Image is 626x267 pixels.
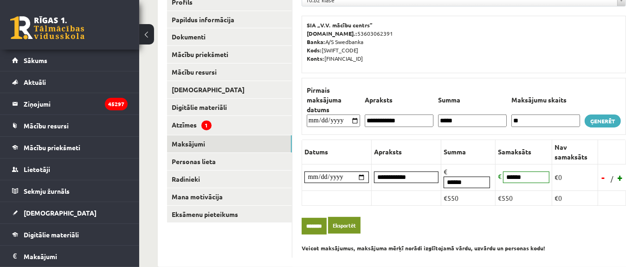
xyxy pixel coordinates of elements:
[167,11,292,28] a: Papildus informācija
[167,64,292,81] a: Mācību resursi
[441,191,496,205] td: €550
[24,246,128,267] legend: Maksājumi
[12,246,128,267] a: Maksājumi
[496,191,552,205] td: €550
[304,85,362,114] th: Pirmais maksājuma datums
[24,187,70,195] span: Sekmju žurnāls
[24,78,46,86] span: Aktuāli
[167,116,292,135] a: Atzīmes1
[24,209,97,217] span: [DEMOGRAPHIC_DATA]
[167,81,292,98] a: [DEMOGRAPHIC_DATA]
[436,85,509,114] th: Summa
[302,140,372,164] th: Datums
[201,121,212,130] span: 1
[552,164,598,191] td: €0
[167,153,292,170] a: Personas lieta
[24,56,47,64] span: Sākums
[167,28,292,45] a: Dokumenti
[105,98,128,110] i: 45297
[509,85,582,114] th: Maksājumu skaits
[167,99,292,116] a: Digitālie materiāli
[307,46,322,54] b: Kods:
[167,188,292,205] a: Mana motivācija
[599,171,608,184] a: -
[444,167,447,176] span: €
[12,224,128,245] a: Digitālie materiāli
[12,93,128,114] a: Ziņojumi45297
[12,159,128,180] a: Lietotāji
[12,50,128,71] a: Sākums
[307,30,357,37] b: [DOMAIN_NAME].:
[167,135,292,153] a: Maksājumi
[24,143,80,152] span: Mācību priekšmeti
[24,93,128,114] legend: Ziņojumi
[24,165,50,173] span: Lietotāji
[307,55,324,62] b: Konts:
[307,21,621,63] p: 53603062391 A/S Swedbanka [SWIFT_CODE] [FINANCIAL_ID]
[441,140,496,164] th: Summa
[12,71,128,93] a: Aktuāli
[12,137,128,158] a: Mācību priekšmeti
[10,16,84,39] a: Rīgas 1. Tālmācības vidusskola
[167,206,292,223] a: Eksāmenu pieteikums
[552,140,598,164] th: Nav samaksāts
[167,171,292,188] a: Radinieki
[328,217,361,234] a: Eksportēt
[552,191,598,205] td: €0
[362,85,436,114] th: Apraksts
[372,140,441,164] th: Apraksts
[12,180,128,202] a: Sekmju žurnāls
[24,121,69,130] span: Mācību resursi
[496,140,552,164] th: Samaksāts
[167,46,292,63] a: Mācību priekšmeti
[12,202,128,223] a: [DEMOGRAPHIC_DATA]
[307,38,325,45] b: Banka:
[585,114,621,127] a: Ģenerēt
[12,115,128,136] a: Mācību resursi
[498,172,502,180] span: €
[302,244,545,252] b: Veicot maksājumus, maksājuma mērķī norādi izglītojamā vārdu, uzvārdu un personas kodu!
[616,171,625,184] a: +
[610,174,614,184] span: /
[24,230,79,239] span: Digitālie materiāli
[307,21,373,29] b: SIA „V.V. mācību centrs”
